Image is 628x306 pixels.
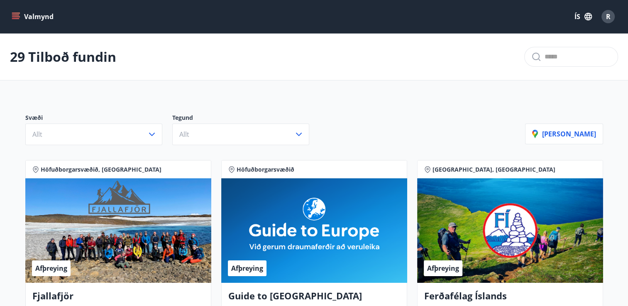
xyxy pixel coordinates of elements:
span: Höfuðborgarsvæðið, [GEOGRAPHIC_DATA] [41,165,161,174]
span: Allt [32,130,42,139]
span: Afþreying [231,264,263,273]
span: Afþreying [35,264,67,273]
span: Allt [179,130,189,139]
p: Svæði [25,114,172,124]
p: [PERSON_NAME] [532,129,596,138]
span: Afþreying [427,264,459,273]
span: Höfuðborgarsvæðið [237,165,294,174]
p: Tegund [172,114,319,124]
button: [PERSON_NAME] [525,124,603,144]
button: R [598,7,618,27]
span: R [606,12,611,21]
button: menu [10,9,57,24]
p: 29 Tilboð fundin [10,48,116,66]
button: Allt [25,124,162,145]
span: [GEOGRAPHIC_DATA], [GEOGRAPHIC_DATA] [433,165,555,174]
button: ÍS [570,9,596,24]
button: Allt [172,124,309,145]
